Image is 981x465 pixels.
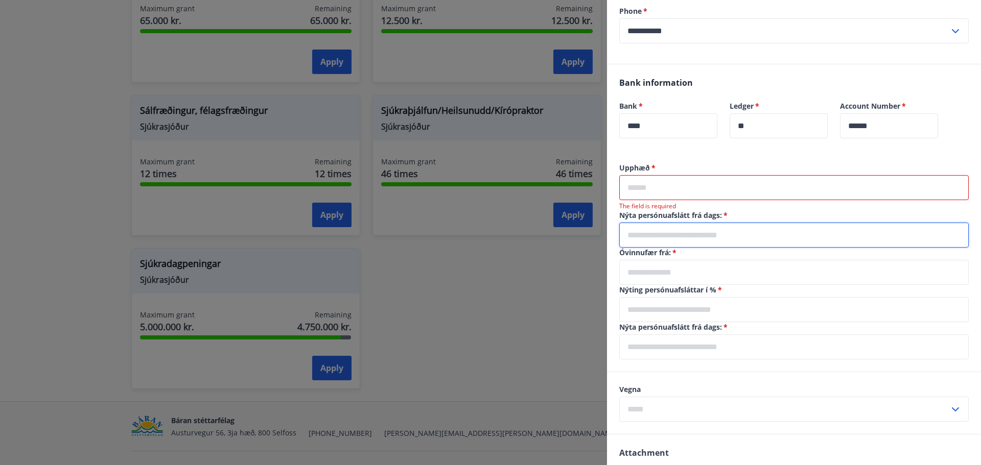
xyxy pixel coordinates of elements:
[619,202,969,210] p: The field is required
[619,175,969,200] div: Upphæð
[619,260,969,285] div: Óvinnufær frá:
[730,101,828,111] label: Ledger
[840,101,938,111] label: Account Number
[619,297,969,322] div: Nýting persónuafsláttar í %
[619,210,969,221] label: Nýta persónuafslátt frá dags:
[619,322,969,332] label: Nýta persónuafslátt frá dags:
[619,285,969,295] label: Nýting persónuafsláttar í %
[619,6,969,16] label: Phone
[619,223,969,248] div: Nýta persónuafslátt frá dags:
[619,447,669,458] span: Attachment
[619,77,693,88] span: Bank information
[619,163,969,173] label: Upphæð
[619,384,969,395] label: Vegna
[619,248,969,258] label: Óvinnufær frá:
[619,101,717,111] label: Bank
[619,334,969,359] div: Nýta persónuafslátt frá dags:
